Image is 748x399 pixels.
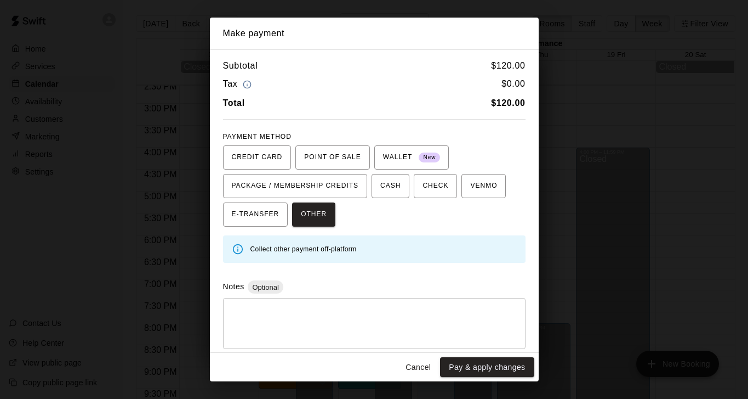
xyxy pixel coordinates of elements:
[372,174,409,198] button: CASH
[223,282,244,291] label: Notes
[380,177,401,195] span: CASH
[223,98,245,108] b: Total
[232,149,283,166] span: CREDIT CARD
[223,203,288,227] button: E-TRANSFER
[223,59,258,73] h6: Subtotal
[295,145,369,170] button: POINT OF SALE
[250,245,357,253] span: Collect other payment off-platform
[491,59,525,73] h6: $ 120.00
[422,177,448,195] span: CHECK
[292,203,335,227] button: OTHER
[223,145,292,170] button: CREDIT CARD
[223,133,292,141] span: PAYMENT METHOD
[383,149,441,166] span: WALLET
[414,174,457,198] button: CHECK
[304,149,361,166] span: POINT OF SALE
[419,150,440,165] span: New
[470,177,497,195] span: VENMO
[440,357,534,378] button: Pay & apply changes
[374,145,449,170] button: WALLET New
[401,357,436,378] button: Cancel
[248,283,283,291] span: Optional
[223,174,368,198] button: PACKAGE / MEMBERSHIP CREDITS
[232,206,279,223] span: E-TRANSFER
[301,206,327,223] span: OTHER
[210,18,539,49] h2: Make payment
[232,177,359,195] span: PACKAGE / MEMBERSHIP CREDITS
[491,98,525,108] b: $ 120.00
[223,77,255,92] h6: Tax
[461,174,506,198] button: VENMO
[501,77,525,92] h6: $ 0.00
